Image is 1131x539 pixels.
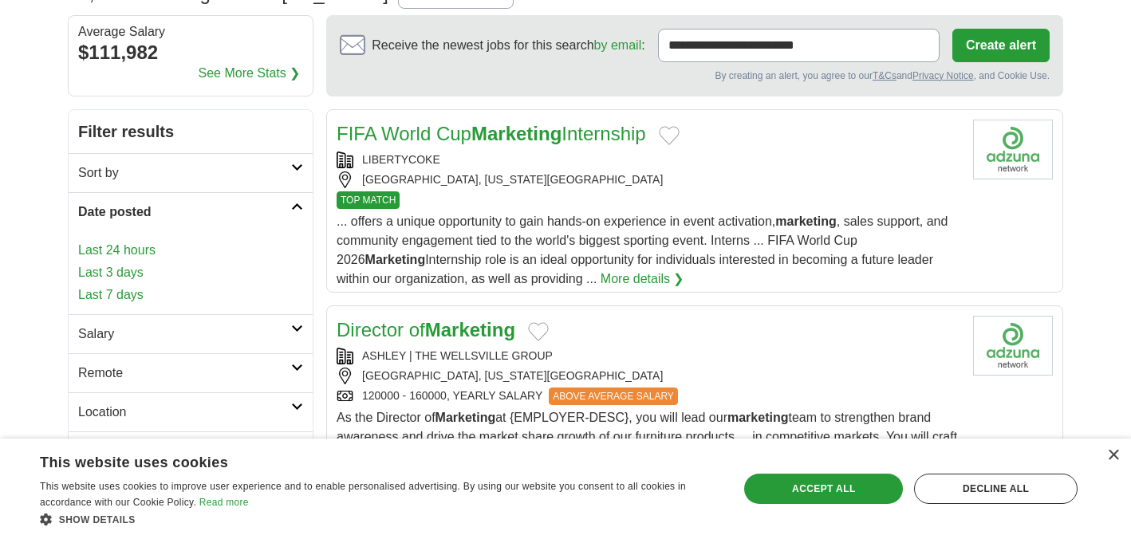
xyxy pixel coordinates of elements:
span: This website uses cookies to improve user experience and to enable personalised advertising. By u... [40,481,686,508]
button: Add to favorite jobs [528,322,549,341]
a: by email [594,38,642,52]
a: Date posted [69,192,313,231]
h2: Remote [78,364,291,383]
strong: Marketing [435,411,496,424]
div: Show details [40,511,718,527]
h2: Salary [78,325,291,344]
a: Salary [69,314,313,353]
span: ABOVE AVERAGE SALARY [549,388,678,405]
div: LIBERTYCOKE [337,151,960,168]
a: Director ofMarketing [337,319,515,340]
span: Receive the newest jobs for this search : [372,36,644,55]
a: Last 3 days [78,263,303,282]
strong: marketing [727,411,788,424]
span: Show details [59,514,136,525]
div: Decline all [914,474,1078,504]
a: Remote [69,353,313,392]
a: Sort by [69,153,313,192]
div: ASHLEY | THE WELLSVILLE GROUP [337,348,960,364]
a: See More Stats ❯ [199,64,301,83]
h2: Sort by [78,163,291,183]
button: Add to favorite jobs [659,126,680,145]
a: T&Cs [873,70,897,81]
strong: Marketing [471,123,562,144]
a: Last 24 hours [78,241,303,260]
a: FIFA World CupMarketingInternship [337,123,646,144]
strong: Marketing [365,253,426,266]
h2: Date posted [78,203,291,222]
a: Last 7 days [78,285,303,305]
div: This website uses cookies [40,448,678,472]
span: TOP MATCH [337,191,400,209]
a: Location [69,392,313,431]
div: Accept all [744,474,903,504]
strong: marketing [775,214,836,228]
a: More details ❯ [601,269,684,289]
img: Company logo [973,120,1053,179]
div: Average Salary [78,26,303,38]
div: [GEOGRAPHIC_DATA], [US_STATE][GEOGRAPHIC_DATA] [337,368,960,384]
a: Category [69,431,313,470]
a: Read more, opens a new window [199,497,249,508]
div: 120000 - 160000, YEARLY SALARY [337,388,960,405]
a: Privacy Notice [912,70,974,81]
button: Create alert [952,29,1050,62]
div: Close [1107,450,1119,462]
h2: Location [78,403,291,422]
img: Company logo [973,316,1053,376]
strong: Marketing [425,319,515,340]
span: ... offers a unique opportunity to gain hands-on experience in event activation, , sales support,... [337,214,948,285]
h2: Filter results [69,110,313,153]
span: As the Director of at {EMPLOYER-DESC}, you will lead our team to strengthen brand awareness and d... [337,411,959,482]
div: [GEOGRAPHIC_DATA], [US_STATE][GEOGRAPHIC_DATA] [337,171,960,188]
div: $111,982 [78,38,303,67]
div: By creating an alert, you agree to our and , and Cookie Use. [340,69,1050,83]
